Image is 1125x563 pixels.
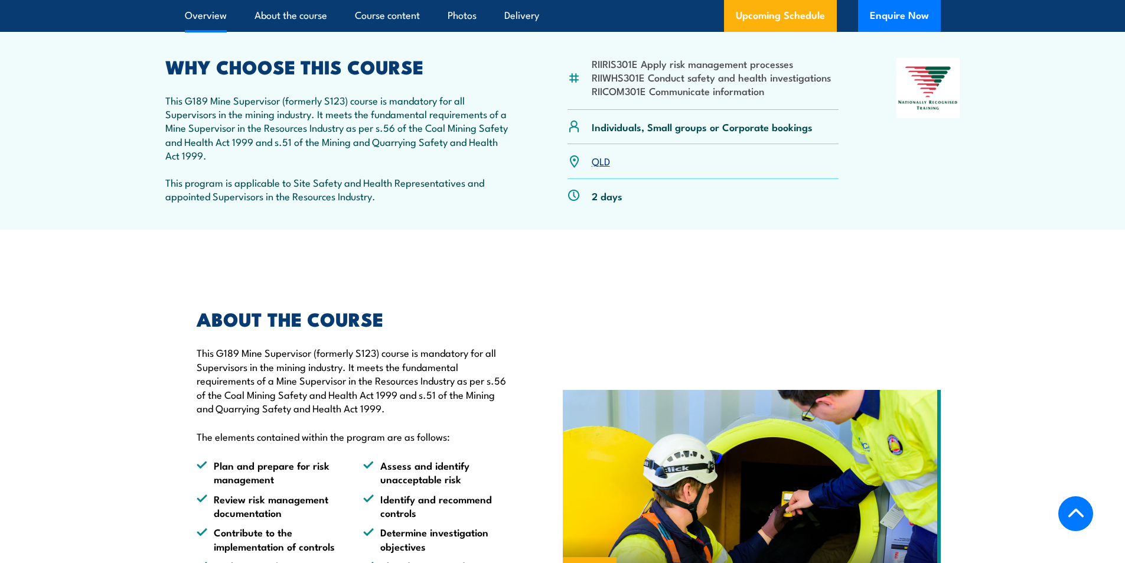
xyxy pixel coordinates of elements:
[197,458,342,486] li: Plan and prepare for risk management
[592,120,813,134] p: Individuals, Small groups or Corporate bookings
[165,58,510,74] h2: WHY CHOOSE THIS COURSE
[197,346,508,415] p: This G189 Mine Supervisor (formerly S123) course is mandatory for all Supervisors in the mining i...
[197,525,342,553] li: Contribute to the implementation of controls
[197,310,508,327] h2: ABOUT THE COURSE
[592,189,622,203] p: 2 days
[592,57,831,70] li: RIIRIS301E Apply risk management processes
[165,175,510,203] p: This program is applicable to Site Safety and Health Representatives and appointed Supervisors in...
[592,84,831,97] li: RIICOM301E Communicate information
[896,58,960,118] img: Nationally Recognised Training logo.
[592,70,831,84] li: RIIWHS301E Conduct safety and health investigations
[165,93,510,162] p: This G189 Mine Supervisor (formerly S123) course is mandatory for all Supervisors in the mining i...
[363,458,508,486] li: Assess and identify unacceptable risk
[592,154,610,168] a: QLD
[363,525,508,553] li: Determine investigation objectives
[363,492,508,520] li: Identify and recommend controls
[197,429,508,443] p: The elements contained within the program are as follows:
[197,492,342,520] li: Review risk management documentation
